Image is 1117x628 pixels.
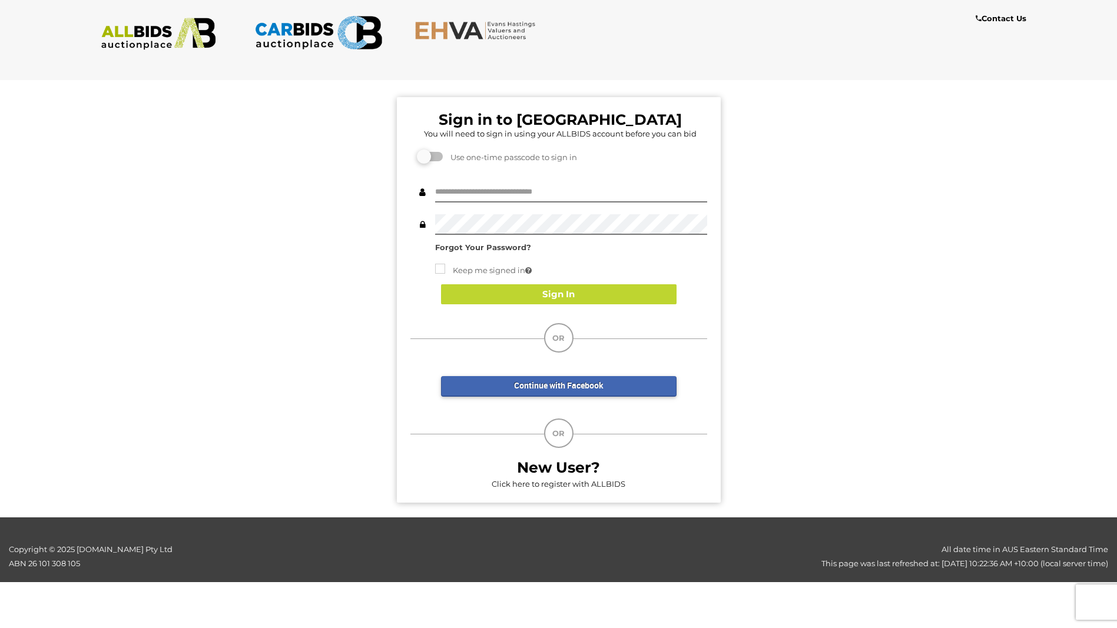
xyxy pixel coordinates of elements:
a: Continue with Facebook [441,376,677,397]
button: Sign In [441,284,677,305]
b: Sign in to [GEOGRAPHIC_DATA] [439,111,682,128]
span: Use one-time passcode to sign in [445,152,577,162]
div: OR [544,323,574,353]
img: EHVA.com.au [415,21,542,40]
img: ALLBIDS.com.au [95,18,223,50]
a: Click here to register with ALLBIDS [492,479,625,489]
b: New User? [517,458,600,476]
div: OR [544,418,574,448]
a: Contact Us [976,12,1029,25]
a: Forgot Your Password? [435,242,531,252]
b: Contact Us [976,14,1026,23]
img: CARBIDS.com.au [254,12,382,54]
label: Keep me signed in [435,264,532,277]
div: All date time in AUS Eastern Standard Time This page was last refreshed at: [DATE] 10:22:36 AM +1... [279,543,1117,570]
h5: You will need to sign in using your ALLBIDS account before you can bid [413,129,707,138]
